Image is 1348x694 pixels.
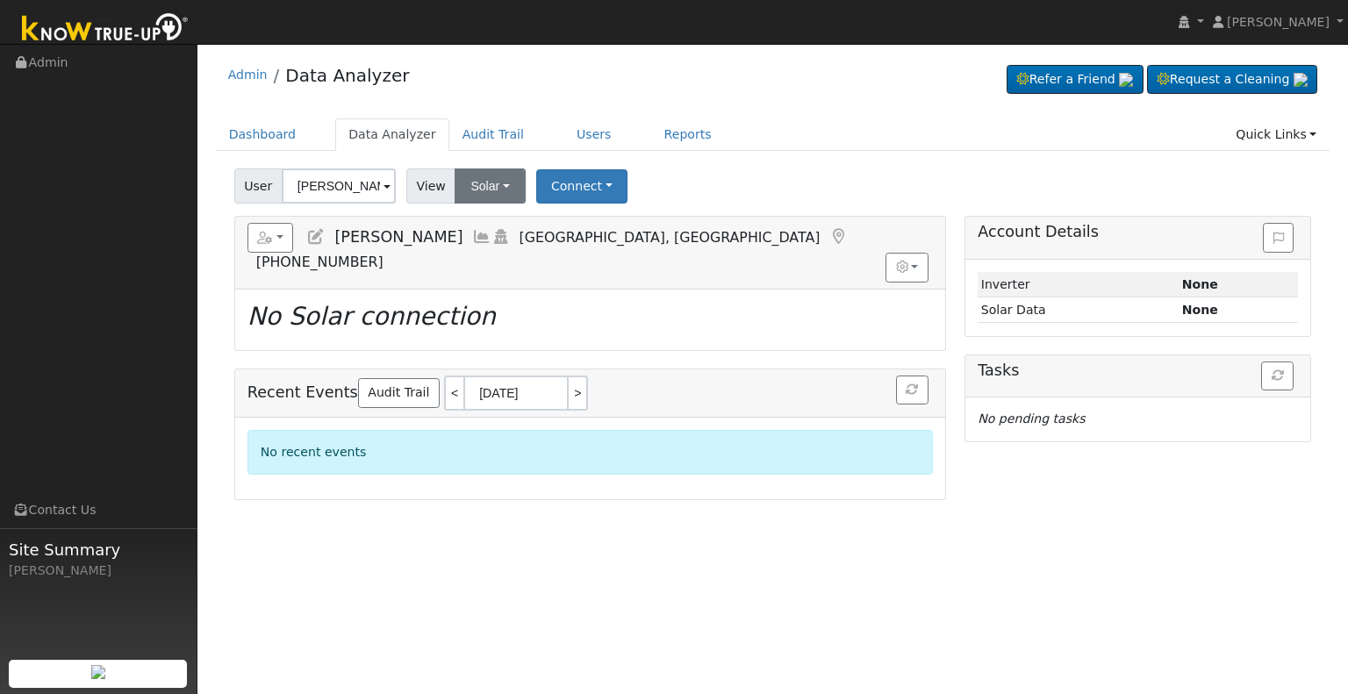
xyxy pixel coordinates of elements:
button: Refresh [896,376,929,405]
a: Admin [228,68,268,82]
a: Data Analyzer [285,65,409,86]
span: User [234,168,283,204]
a: Audit Trail [358,378,440,408]
button: Solar [455,168,525,204]
a: Refer a Friend [1007,65,1144,95]
button: Connect [536,169,627,204]
a: Audit Trail [449,118,537,151]
span: [PERSON_NAME] [334,228,462,246]
a: < [444,376,463,411]
a: Edit User (20744) [306,228,326,246]
span: [PHONE_NUMBER] [256,254,384,270]
a: Login As (last 08/10/2025 7:33:58 PM) [491,228,511,246]
img: Know True-Up [13,10,197,49]
div: No recent events [247,430,933,475]
span: View [406,168,456,204]
button: Refresh [1261,361,1294,391]
td: Solar Data [978,297,1179,323]
img: retrieve [1119,73,1133,87]
a: Reports [651,118,725,151]
a: Data Analyzer [335,118,449,151]
a: Map [828,228,848,246]
i: No Solar connection [247,302,496,331]
span: Site Summary [9,538,188,562]
span: [GEOGRAPHIC_DATA], [GEOGRAPHIC_DATA] [520,229,821,246]
input: Select a User [282,168,396,204]
a: > [569,376,588,411]
strong: None [1182,303,1218,317]
span: [PERSON_NAME] [1227,15,1330,29]
a: Dashboard [216,118,310,151]
strong: ID: null, authorized: None [1182,277,1218,291]
a: Users [563,118,625,151]
button: Issue History [1263,223,1294,253]
h5: Recent Events [247,376,933,411]
div: [PERSON_NAME] [9,562,188,580]
h5: Tasks [978,361,1298,380]
a: Multi-Series Graph [472,228,491,246]
i: No pending tasks [978,411,1085,426]
img: retrieve [1294,73,1308,87]
a: Request a Cleaning [1147,65,1317,95]
a: Quick Links [1223,118,1330,151]
img: retrieve [91,665,105,679]
h5: Account Details [978,223,1298,241]
td: Inverter [978,272,1179,297]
